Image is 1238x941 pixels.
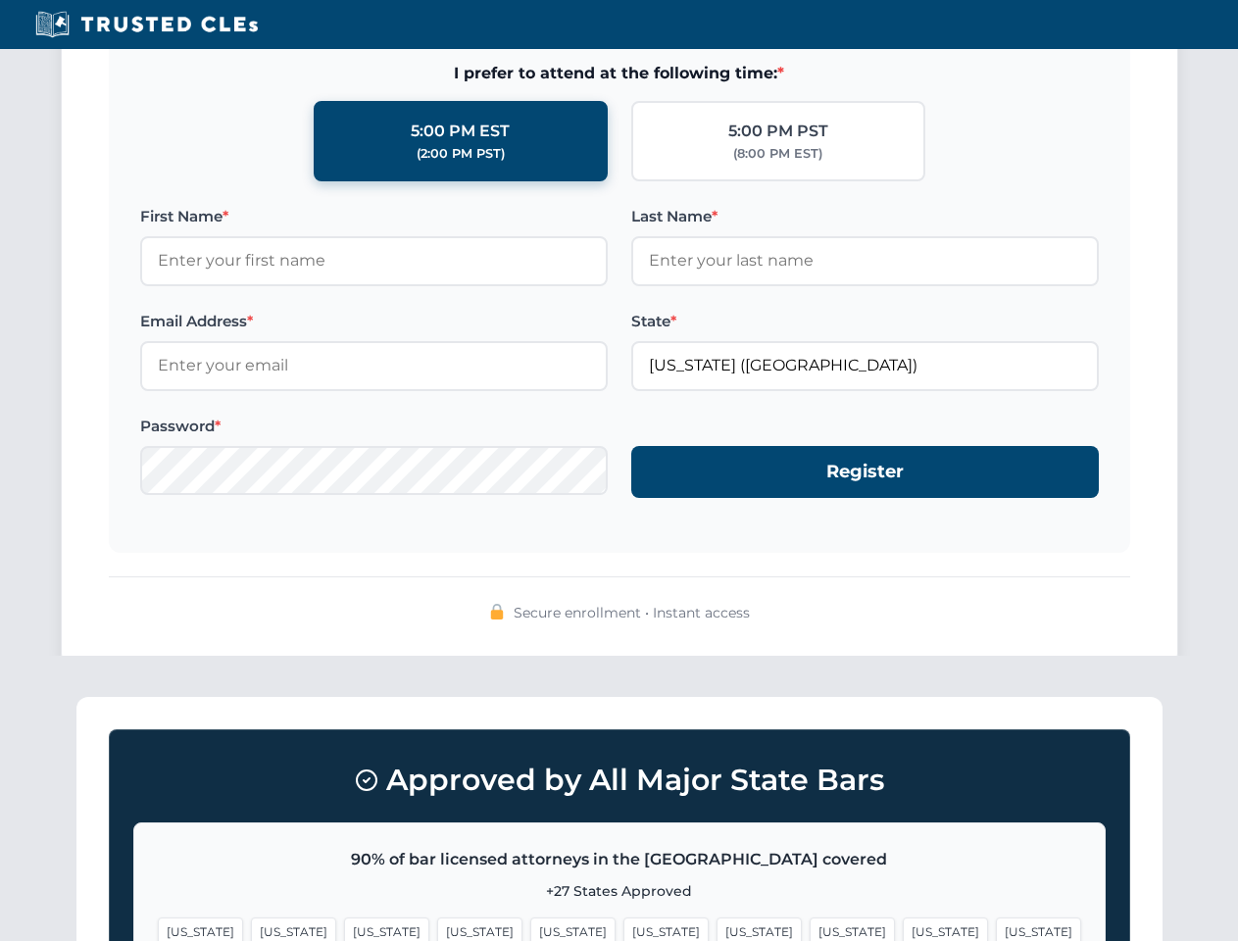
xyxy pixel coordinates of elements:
[411,119,510,144] div: 5:00 PM EST
[631,236,1099,285] input: Enter your last name
[140,341,608,390] input: Enter your email
[631,205,1099,228] label: Last Name
[631,446,1099,498] button: Register
[140,61,1099,86] span: I prefer to attend at the following time:
[140,415,608,438] label: Password
[133,754,1106,807] h3: Approved by All Major State Bars
[140,205,608,228] label: First Name
[417,144,505,164] div: (2:00 PM PST)
[158,880,1081,902] p: +27 States Approved
[158,847,1081,872] p: 90% of bar licensed attorneys in the [GEOGRAPHIC_DATA] covered
[631,341,1099,390] input: Florida (FL)
[631,310,1099,333] label: State
[140,310,608,333] label: Email Address
[728,119,828,144] div: 5:00 PM PST
[29,10,264,39] img: Trusted CLEs
[733,144,822,164] div: (8:00 PM EST)
[514,602,750,623] span: Secure enrollment • Instant access
[140,236,608,285] input: Enter your first name
[489,604,505,619] img: 🔒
